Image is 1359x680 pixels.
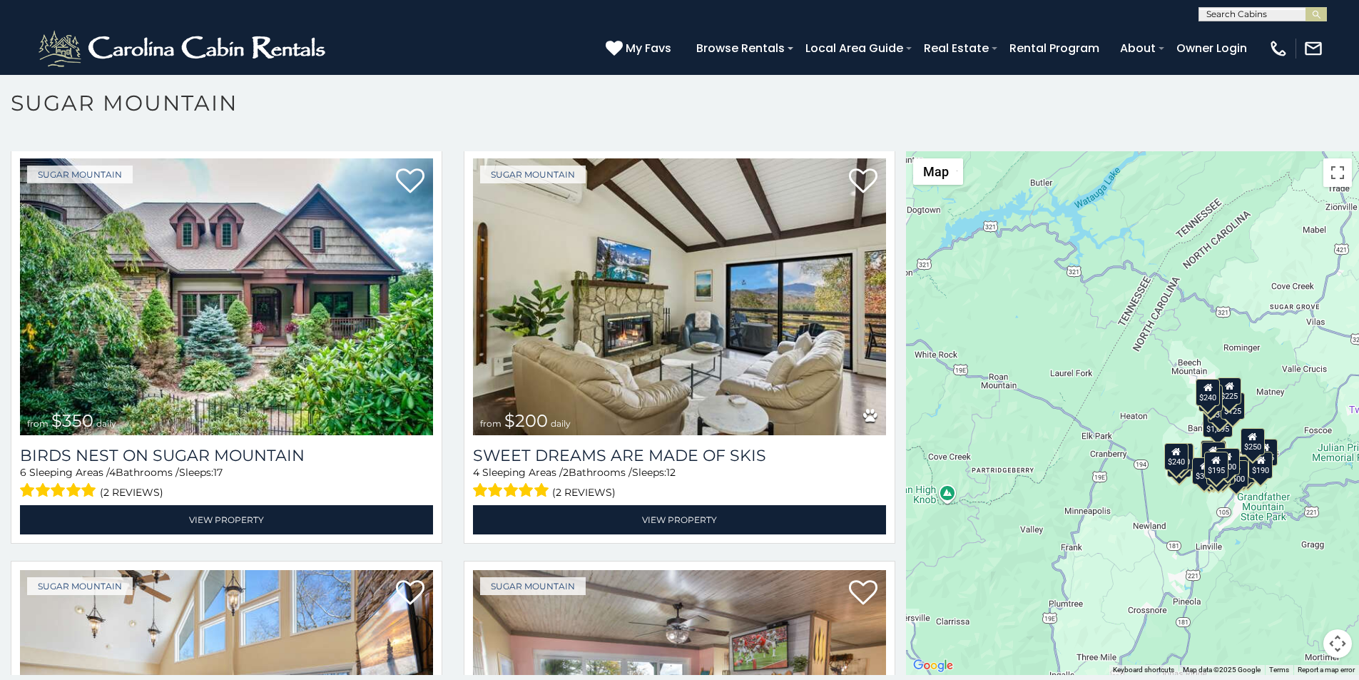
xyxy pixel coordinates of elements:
img: White-1-2.png [36,27,332,70]
span: daily [96,418,116,429]
span: Map data ©2025 Google [1183,666,1261,674]
a: Add to favorites [849,167,877,197]
span: My Favs [626,39,671,57]
a: Report a map error [1298,666,1355,674]
div: $240 [1164,443,1189,470]
a: Rental Program [1002,36,1106,61]
span: 17 [213,466,223,479]
span: 4 [109,466,116,479]
a: Open this area in Google Maps (opens a new window) [910,656,957,675]
span: from [27,418,49,429]
div: Sleeping Areas / Bathrooms / Sleeps: [20,465,433,502]
div: $300 [1201,442,1226,469]
a: Add to favorites [849,579,877,609]
a: Sugar Mountain [480,577,586,595]
button: Keyboard shortcuts [1113,665,1174,675]
div: $195 [1204,452,1228,479]
img: phone-regular-white.png [1268,39,1288,59]
a: View Property [473,505,886,534]
img: mail-regular-white.png [1303,39,1323,59]
div: $250 [1241,428,1265,455]
a: Sweet Dreams Are Made Of Skis [473,446,886,465]
a: Add to favorites [396,167,424,197]
span: from [480,418,502,429]
img: Birds Nest On Sugar Mountain [20,158,433,435]
a: Sweet Dreams Are Made Of Skis from $200 daily [473,158,886,435]
span: 2 [563,466,569,479]
div: $225 [1218,377,1242,405]
a: Sugar Mountain [27,577,133,595]
button: Map camera controls [1323,629,1352,658]
div: $195 [1231,456,1256,483]
a: Local Area Guide [798,36,910,61]
button: Change map style [913,158,963,185]
img: Sweet Dreams Are Made Of Skis [473,158,886,435]
a: My Favs [606,39,675,58]
span: 12 [666,466,676,479]
div: $240 [1196,379,1221,406]
a: View Property [20,505,433,534]
div: $190 [1201,440,1225,467]
a: Owner Login [1169,36,1254,61]
div: $1,095 [1203,410,1233,437]
a: Birds Nest On Sugar Mountain [20,446,433,465]
a: About [1113,36,1163,61]
a: Sugar Mountain [27,166,133,183]
a: Browse Rentals [689,36,792,61]
div: $190 [1249,452,1273,479]
a: Add to favorites [396,579,424,609]
span: (2 reviews) [100,483,163,502]
a: Terms [1269,666,1289,674]
span: 6 [20,466,26,479]
span: $200 [504,410,548,431]
div: $155 [1253,439,1278,466]
div: $125 [1221,392,1245,420]
a: Birds Nest On Sugar Mountain from $350 daily [20,158,433,435]
img: Google [910,656,957,675]
span: daily [551,418,571,429]
button: Toggle fullscreen view [1323,158,1352,187]
span: Map [923,164,949,179]
a: Real Estate [917,36,996,61]
div: Sleeping Areas / Bathrooms / Sleeps: [473,465,886,502]
span: $350 [51,410,93,431]
div: $200 [1216,448,1240,475]
div: $375 [1193,457,1217,484]
span: 4 [473,466,479,479]
span: (2 reviews) [552,483,616,502]
a: Sugar Mountain [480,166,586,183]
